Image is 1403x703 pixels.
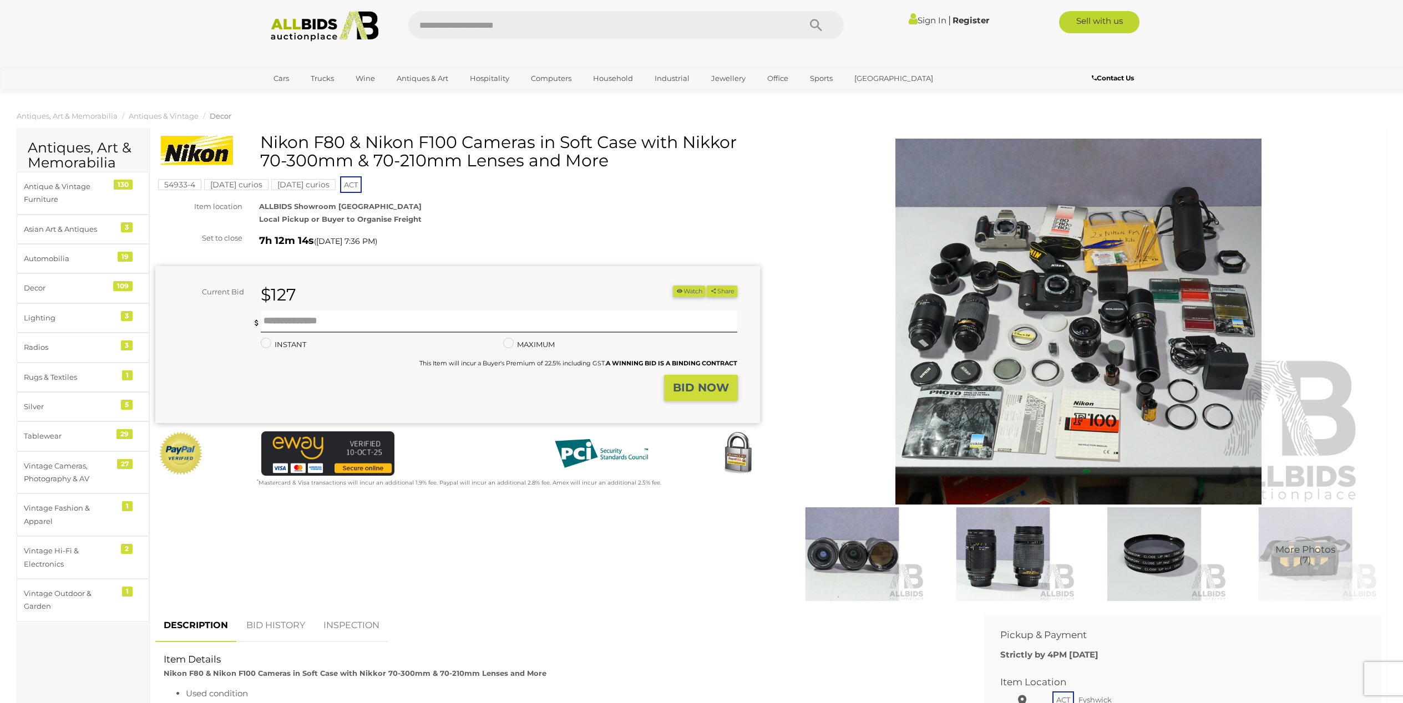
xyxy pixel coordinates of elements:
b: Strictly by 4PM [DATE] [1000,649,1098,660]
strong: ALLBIDS Showroom [GEOGRAPHIC_DATA] [259,202,422,211]
h2: Pickup & Payment [1000,630,1348,640]
a: Sign In [909,15,946,26]
img: Nikon F80 & Nikon F100 Cameras in Soft Case with Nikkor 70-300mm & 70-210mm Lenses and More [1233,507,1378,601]
b: Contact Us [1092,74,1134,82]
div: 5 [121,400,133,410]
div: Decor [24,282,115,294]
a: Industrial [647,69,697,88]
div: Vintage Hi-Fi & Electronics [24,544,115,570]
a: Antiques, Art & Memorabilia [17,111,118,120]
button: Share [707,286,737,297]
img: PCI DSS compliant [546,431,657,476]
a: Decor [210,111,231,120]
a: DESCRIPTION [155,609,236,642]
small: Mastercard & Visa transactions will incur an additional 1.9% fee. Paypal will incur an additional... [257,479,661,486]
div: 1 [122,587,133,597]
img: Official PayPal Seal [158,431,204,476]
a: Antiques & Art [389,69,455,88]
div: Vintage Outdoor & Garden [24,587,115,613]
img: Nikon F80 & Nikon F100 Cameras in Soft Case with Nikkor 70-300mm & 70-210mm Lenses and More [161,136,233,165]
div: 3 [121,222,133,232]
a: Register [953,15,989,26]
mark: 54933-4 [158,179,201,190]
h2: Item Location [1000,677,1348,687]
div: Automobilia [24,252,115,265]
strong: BID NOW [673,381,729,394]
a: Vintage Fashion & Apparel 1 [17,493,149,536]
span: ( ) [314,237,377,246]
span: | [948,14,951,26]
a: Sell with us [1059,11,1139,33]
a: Radios 3 [17,333,149,362]
a: Vintage Cameras, Photography & AV 27 [17,451,149,494]
img: Nikon F80 & Nikon F100 Cameras in Soft Case with Nikkor 70-300mm & 70-210mm Lenses and More [794,139,1363,505]
li: Watch this item [673,286,705,297]
div: 29 [117,429,133,439]
a: Vintage Outdoor & Garden 1 [17,579,149,622]
a: [DATE] curios [204,180,269,189]
small: This Item will incur a Buyer's Premium of 22.5% including GST. [419,359,737,367]
a: 54933-4 [158,180,201,189]
a: Decor 109 [17,273,149,303]
label: MAXIMUM [503,338,555,351]
strong: Nikon F80 & Nikon F100 Cameras in Soft Case with Nikkor 70-300mm & 70-210mm Lenses and More [164,669,546,677]
a: Contact Us [1092,72,1137,84]
div: Silver [24,400,115,413]
a: BID HISTORY [238,609,313,642]
h2: Antiques, Art & Memorabilia [28,140,138,171]
button: BID NOW [664,375,738,401]
mark: [DATE] curios [204,179,269,190]
span: More Photos (7) [1275,545,1335,566]
div: Set to close [147,232,251,244]
button: Watch [673,286,705,297]
div: Rugs & Textiles [24,371,115,384]
div: Current Bid [155,286,252,298]
a: Computers [524,69,579,88]
a: [GEOGRAPHIC_DATA] [847,69,940,88]
h1: Nikon F80 & Nikon F100 Cameras in Soft Case with Nikkor 70-300mm & 70-210mm Lenses and More [161,133,757,170]
div: Tablewear [24,430,115,442]
div: 3 [121,340,133,350]
a: Trucks [303,69,341,88]
div: Item location [147,200,251,213]
a: Automobilia 19 [17,244,149,273]
div: 130 [114,180,133,190]
label: INSTANT [261,338,306,351]
div: 27 [117,459,133,469]
div: 3 [121,311,133,321]
b: A WINNING BID IS A BINDING CONTRACT [606,359,737,367]
button: Search [788,11,844,39]
strong: 7h 12m 14s [259,235,314,247]
a: Cars [266,69,296,88]
a: Hospitality [463,69,516,88]
a: Rugs & Textiles 1 [17,363,149,392]
a: Sports [803,69,840,88]
div: Lighting [24,312,115,324]
a: INSPECTION [315,609,388,642]
a: Antique & Vintage Furniture 130 [17,172,149,215]
a: Household [586,69,640,88]
a: Wine [348,69,382,88]
h2: Item Details [164,654,959,665]
img: Secured by Rapid SSL [716,431,760,476]
mark: [DATE] curios [271,179,336,190]
div: 109 [113,281,133,291]
a: Asian Art & Antiques 3 [17,215,149,244]
img: Nikon F80 & Nikon F100 Cameras in Soft Case with Nikkor 70-300mm & 70-210mm Lenses and More [779,507,925,601]
a: Jewellery [704,69,753,88]
div: Antique & Vintage Furniture [24,180,115,206]
a: More Photos(7) [1233,507,1378,601]
a: Office [760,69,796,88]
img: eWAY Payment Gateway [261,431,394,476]
div: 1 [122,370,133,380]
div: 1 [122,501,133,511]
a: [DATE] curios [271,180,336,189]
a: Tablewear 29 [17,421,149,451]
div: Vintage Fashion & Apparel [24,502,115,528]
strong: Local Pickup or Buyer to Organise Freight [259,215,422,223]
span: [DATE] 7:36 PM [316,236,375,246]
img: Allbids.com.au [265,11,385,42]
div: Vintage Cameras, Photography & AV [24,460,115,486]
